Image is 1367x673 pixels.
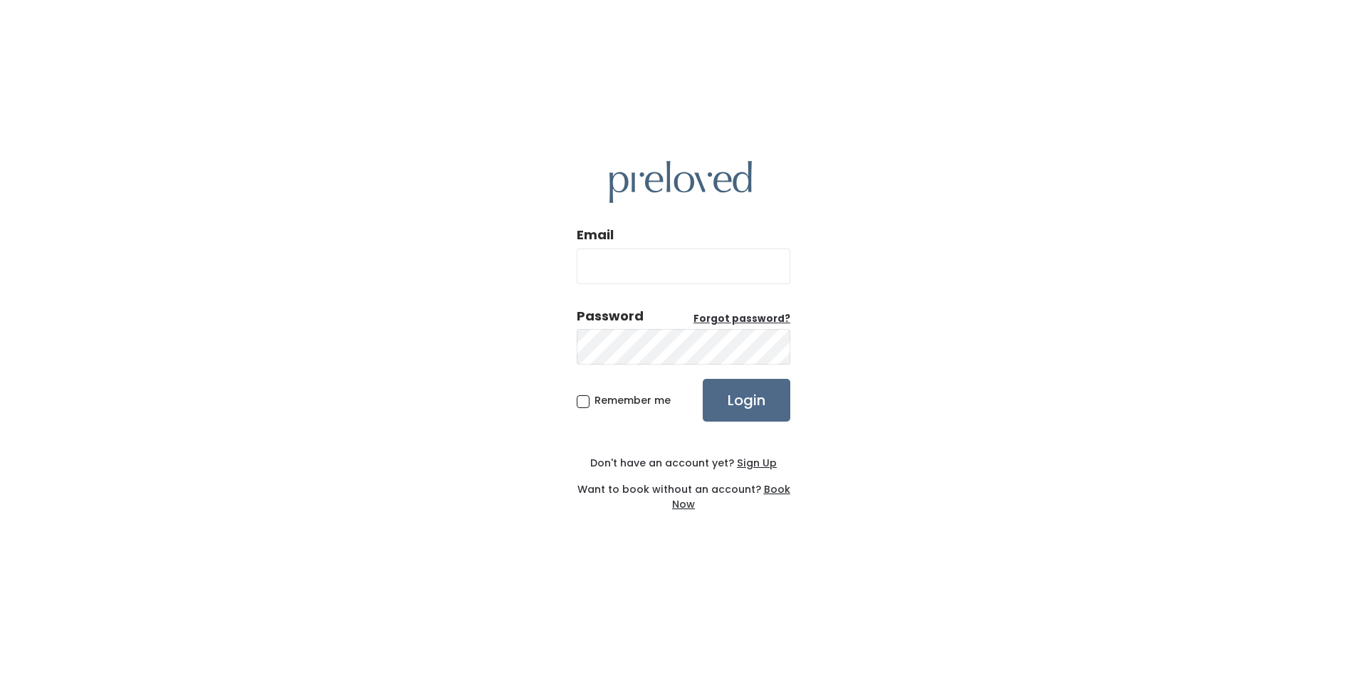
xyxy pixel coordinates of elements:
div: Want to book without an account? [577,471,790,512]
div: Password [577,307,644,325]
a: Forgot password? [693,312,790,326]
div: Don't have an account yet? [577,456,790,471]
input: Login [703,379,790,422]
a: Sign Up [734,456,777,470]
span: Remember me [595,393,671,407]
u: Forgot password? [693,312,790,325]
label: Email [577,226,614,244]
a: Book Now [672,482,790,511]
img: preloved logo [609,161,752,203]
u: Sign Up [737,456,777,470]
